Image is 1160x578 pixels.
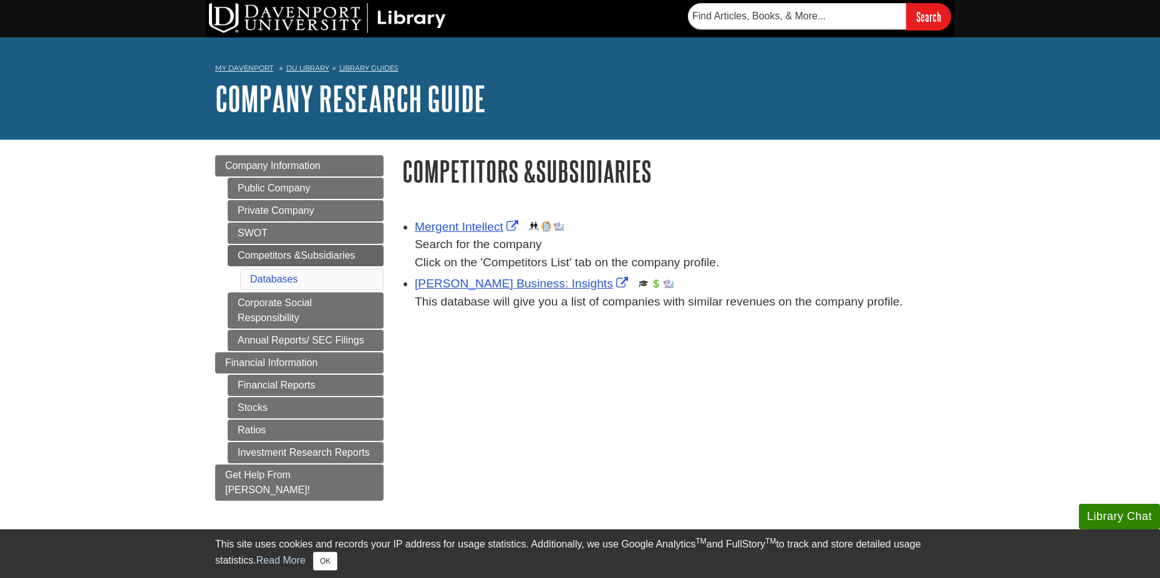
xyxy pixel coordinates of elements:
[688,3,951,30] form: Searches DU Library's articles, books, and more
[250,274,298,284] a: Databases
[228,223,384,244] a: SWOT
[228,442,384,463] a: Investment Research Reports
[541,221,551,231] img: Company Information
[228,375,384,396] a: Financial Reports
[765,537,776,546] sup: TM
[215,352,384,373] a: Financial Information
[228,178,384,199] a: Public Company
[225,160,321,171] span: Company Information
[695,537,706,546] sup: TM
[313,552,337,571] button: Close
[228,200,384,221] a: Private Company
[215,537,945,571] div: This site uses cookies and records your IP address for usage statistics. Additionally, we use Goo...
[215,63,273,74] a: My Davenport
[215,60,945,80] nav: breadcrumb
[1079,504,1160,529] button: Library Chat
[215,155,384,176] a: Company Information
[215,155,384,501] div: Guide Page Menu
[529,221,539,231] img: Demographics
[209,3,446,33] img: DU Library
[688,3,906,29] input: Find Articles, Books, & More...
[228,330,384,351] a: Annual Reports/ SEC Filings
[228,245,384,266] a: Competitors &Subsidiaries
[286,64,329,72] a: DU Library
[415,293,945,311] div: This database will give you a list of companies with similar revenues on the company profile.
[256,555,306,566] a: Read More
[215,465,384,501] a: Get Help From [PERSON_NAME]!
[664,279,674,289] img: Industry Report
[225,470,310,495] span: Get Help From [PERSON_NAME]!
[339,64,399,72] a: Library Guides
[554,221,564,231] img: Industry Report
[651,279,661,289] img: Financial Report
[228,292,384,329] a: Corporate Social Responsibility
[215,79,486,118] a: Company Research Guide
[415,277,631,290] a: Link opens in new window
[639,279,649,289] img: Scholarly or Peer Reviewed
[228,420,384,441] a: Ratios
[228,397,384,418] a: Stocks
[415,236,945,272] div: Search for the company Click on the 'Competitors List' tab on the company profile.
[402,155,945,187] h1: Competitors &Subsidiaries
[225,357,318,368] span: Financial Information
[415,220,521,233] a: Link opens in new window
[906,3,951,30] input: Search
